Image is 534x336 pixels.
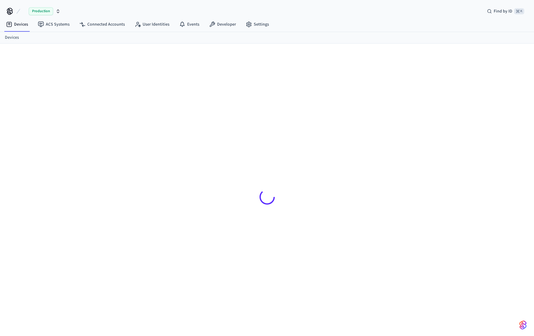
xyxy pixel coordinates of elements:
a: ACS Systems [33,19,74,30]
a: Devices [5,34,19,41]
a: Connected Accounts [74,19,130,30]
a: Events [174,19,204,30]
a: Developer [204,19,241,30]
div: Find by ID⌘ K [482,6,529,17]
a: User Identities [130,19,174,30]
span: Find by ID [494,8,512,14]
span: ⌘ K [514,8,524,14]
span: Production [29,7,53,15]
a: Settings [241,19,274,30]
a: Devices [1,19,33,30]
img: SeamLogoGradient.69752ec5.svg [519,320,527,330]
